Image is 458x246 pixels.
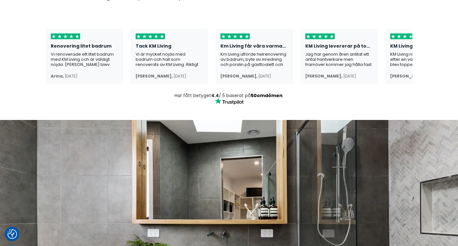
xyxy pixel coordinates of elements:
div: [PERSON_NAME] , [390,74,427,79]
div: [PERSON_NAME] , [220,74,257,79]
div: KM Living levererar på topp! [305,43,373,52]
div: [DATE] [65,74,77,79]
button: Samtyckesinställningar [7,229,17,239]
strong: 4.4 [211,92,219,99]
img: Trustpilot [215,98,244,105]
div: Har fått betyget / 5 baserat på . [46,93,412,98]
div: [PERSON_NAME] , [305,74,342,79]
div: [DATE] [174,74,186,79]
div: Km Living får våra varmaste rekommendationer [220,43,288,52]
div: Arina , [51,74,64,79]
strong: 50 omdömen [251,92,283,99]
div: [DATE] [343,74,356,79]
div: Jag har genom åren anlitat ett antal hantverkare men framöver kommer jag hålla fast vid KM Living... [305,52,373,68]
div: Vi är mycket nöjda med badrum och hall som renoverats av KM Living. Riktigt duktiga och trevliga ... [136,52,203,68]
div: Km Living utförde helrenovering av badrum, byte av inredning och porslin på gästtoalett och platt... [220,52,288,68]
div: [PERSON_NAME] , [136,74,173,79]
div: [DATE] [258,74,271,79]
img: Revisit consent button [7,229,17,239]
div: KM Living renoverade vårt kök efter en vattenläcka. Resultatet blev toppen och alla hantverkare v... [390,52,458,68]
div: Tack KM Living [136,43,203,52]
div: KM Living renoverade vårt kök efter en… [390,43,458,52]
a: 50omdömen [251,92,283,99]
div: Vi renoverade ett litet badrum med KM Living och är väldigt nöjda. [PERSON_NAME] blev väldigt sny... [51,52,118,68]
div: Renovering litet badrum [51,43,118,52]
